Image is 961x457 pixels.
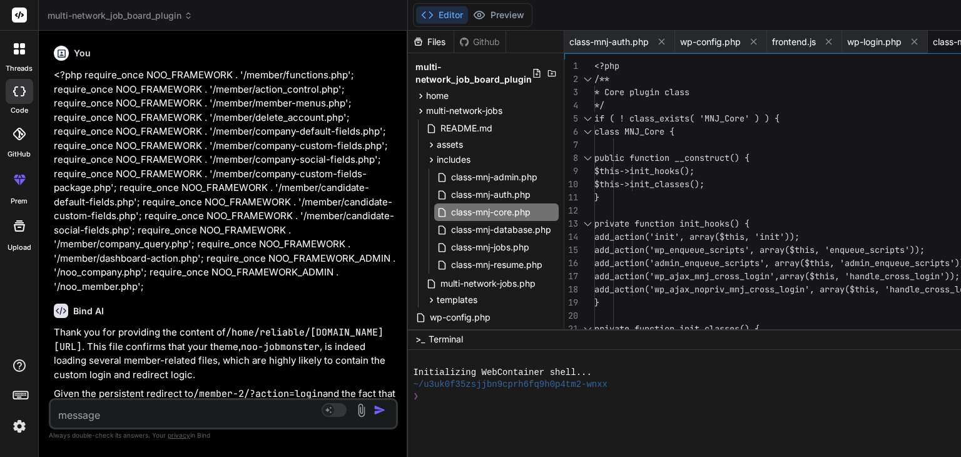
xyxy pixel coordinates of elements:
span: ❯ [413,391,419,403]
div: 11 [564,191,578,204]
div: Files [408,36,454,48]
h6: Bind AI [73,305,104,317]
label: GitHub [8,149,31,160]
span: } [594,192,599,203]
span: wp-config.php [680,36,741,48]
span: frontend.js [772,36,816,48]
span: privacy [168,431,190,439]
div: Click to collapse the range. [579,151,596,165]
span: add_action('wp_enqueue_scripts', array [594,244,785,255]
code: noo-jobmonster [241,341,320,353]
span: add_action('wp_ajax_nopriv_mnj_cross_l [594,284,785,295]
span: assets [437,138,463,151]
span: ($this, 'enqueue_scripts')); [785,244,925,255]
span: private function init_classes() { [594,323,760,334]
code: /home/reliable/[DOMAIN_NAME][URL] [54,326,384,353]
img: attachment [354,403,369,418]
span: private function init_hooks() { [594,218,750,229]
div: 12 [564,204,578,217]
div: 2 [564,73,578,86]
div: 6 [564,125,578,138]
div: Click to collapse the range. [579,73,596,86]
span: class-mnj-auth.php [569,36,649,48]
div: 19 [564,296,578,309]
div: 5 [564,112,578,125]
span: public function __construct() { [594,152,750,163]
button: Editor [416,6,468,24]
span: add_action('wp_ajax_mnj_cross_login', [594,270,780,282]
h6: You [74,47,91,59]
div: 21 [564,322,578,336]
img: icon [374,404,386,416]
span: array($this, 'handle_cross_login')); [780,270,960,282]
p: Thank you for providing the content of . This file confirms that your theme, , is indeed loading ... [54,326,395,382]
span: >_ [415,333,425,346]
label: prem [11,196,28,207]
span: add_action('init', array($this, 'init' [594,231,785,242]
span: includes [437,153,470,166]
span: wp-config.php [429,310,492,325]
div: 4 [564,99,578,112]
span: multi-network_job_board_plugin [415,61,532,86]
span: README.md [439,121,494,136]
span: class-mnj-database.php [450,222,552,237]
div: 1 [564,59,578,73]
code: /member-2/?action=login [193,388,323,400]
span: multi-network_job_board_plugin [48,9,193,22]
p: Always double-check its answers. Your in Bind [49,429,398,441]
div: 16 [564,257,578,270]
span: } [594,297,599,308]
div: Click to collapse the range. [579,112,596,125]
span: $this->init_hooks(); [594,165,694,177]
span: Initializing WebContainer shell... [413,367,591,379]
span: multi-network-jobs [426,105,502,117]
img: settings [9,416,30,437]
span: Terminal [429,333,463,346]
div: 14 [564,230,578,244]
span: $this->init_classes(); [594,178,704,190]
div: Click to collapse the range. [579,322,596,336]
div: 18 [564,283,578,296]
div: 9 [564,165,578,178]
span: wp-login.php [429,327,486,342]
span: class MNJ_Core { [594,126,674,137]
div: Click to collapse the range. [579,125,596,138]
div: 3 [564,86,578,99]
div: Github [454,36,506,48]
div: Click to collapse the range. [579,217,596,230]
span: class-mnj-auth.php [450,187,532,202]
span: ~/u3uk0f35zsjjbn9cprh6fq9h0p4tm2-wnxx [413,379,608,391]
div: 7 [564,138,578,151]
span: multi-network-jobs.php [439,276,537,291]
span: class-mnj-resume.php [450,257,544,272]
div: 20 [564,309,578,322]
span: class-mnj-jobs.php [450,240,531,255]
label: code [11,105,28,116]
p: Given the persistent redirect to and the fact that our header isn't reaching the browser, the pro... [54,387,395,443]
div: 10 [564,178,578,191]
div: 17 [564,270,578,283]
span: templates [437,294,477,306]
div: 8 [564,151,578,165]
button: Preview [468,6,529,24]
div: 13 [564,217,578,230]
span: home [426,90,449,102]
span: add_action('admin_enqueue_scripts', ar [594,257,785,269]
span: <?php [594,60,619,71]
span: * Core plugin class [594,86,689,98]
span: wp-login.php [847,36,902,48]
p: <?php require_once NOO_FRAMEWORK . '/member/functions.php'; require_once NOO_FRAMEWORK . '/member... [54,68,395,294]
span: class-mnj-core.php [450,205,532,220]
label: Upload [8,242,31,253]
label: threads [6,63,33,74]
div: 15 [564,244,578,257]
span: if ( ! class_exists( 'MNJ_Core' ) ) { [594,113,780,124]
span: class-mnj-admin.php [450,170,539,185]
span: )); [785,231,800,242]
